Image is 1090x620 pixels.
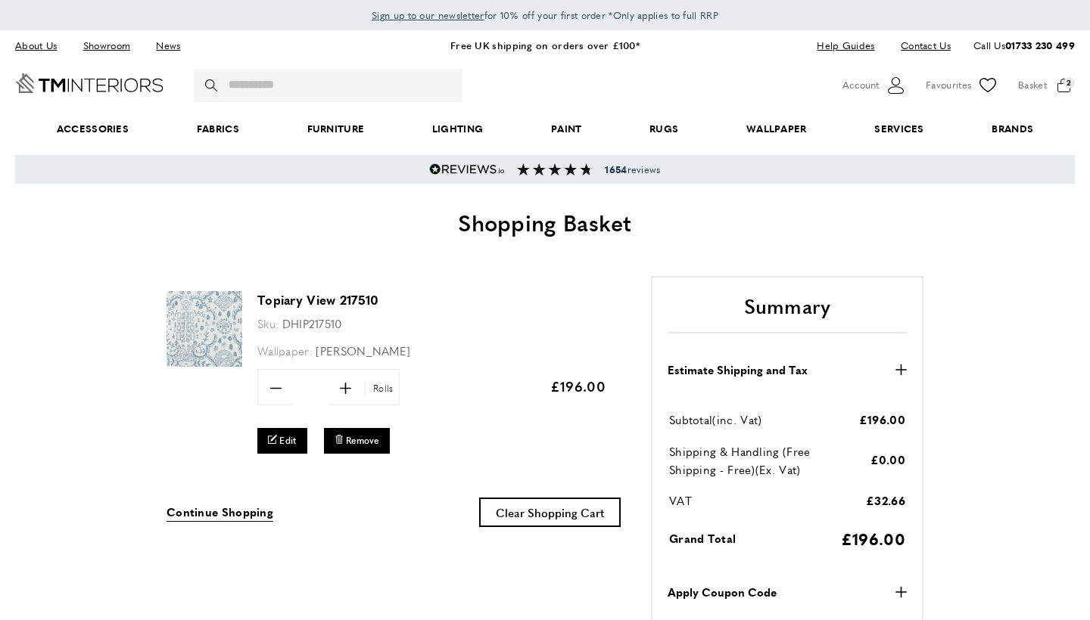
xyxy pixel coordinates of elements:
strong: 1654 [605,163,627,176]
img: Reviews section [517,163,593,175]
a: Contact Us [889,36,951,56]
span: [PERSON_NAME] [316,343,410,358]
span: Rolls [365,381,397,395]
span: £196.00 [841,527,905,550]
a: 01733 230 499 [1005,38,1075,52]
span: Edit [279,434,296,447]
span: (inc. Vat) [712,411,761,427]
span: Grand Total [669,530,736,546]
a: Topiary View 217510 [167,356,242,369]
span: Sign up to our newsletter [372,8,484,22]
span: Account [842,77,879,93]
a: About Us [15,36,68,56]
h2: Summary [668,293,907,333]
a: Topiary View 217510 [257,291,379,308]
a: Brands [958,106,1067,152]
a: Furniture [273,106,398,152]
strong: Estimate Shipping and Tax [668,361,808,379]
button: Remove Topiary View 217510 [324,428,390,453]
a: Continue Shopping [167,503,273,522]
img: Reviews.io 5 stars [429,163,505,175]
a: Paint [517,106,615,152]
img: Topiary View 217510 [167,291,242,367]
span: Remove [346,434,379,447]
a: Favourites [926,74,999,97]
button: Search [205,69,220,102]
a: Free UK shipping on orders over £100* [450,38,640,52]
span: Sku: [257,315,279,331]
a: Fabrics [163,106,273,152]
span: Subtotal [669,411,712,427]
button: Estimate Shipping and Tax [668,361,907,379]
a: Lighting [398,106,517,152]
span: VAT [669,492,692,508]
a: Services [841,106,958,152]
a: Rugs [615,106,712,152]
a: Go to Home page [15,73,163,93]
a: Showroom [72,36,142,56]
span: £196.00 [859,411,905,427]
span: £0.00 [870,451,906,467]
a: News [145,36,192,56]
span: Continue Shopping [167,504,273,519]
a: Edit Topiary View 217510 [257,428,307,453]
button: Customer Account [842,74,907,97]
span: for 10% off your first order *Only applies to full RRP [372,8,718,22]
button: Apply Coupon Code [668,583,907,601]
span: Shipping & Handling (Free Shipping - Free) [669,443,811,477]
span: Wallpaper: [257,343,313,358]
a: Wallpaper [712,106,840,152]
span: DHIP217510 [282,315,342,331]
p: Call Us [973,38,1075,54]
span: Favourites [926,77,971,93]
a: Help Guides [805,36,886,56]
button: Clear Shopping Cart [479,498,621,527]
strong: Apply Coupon Code [668,583,777,601]
span: reviews [605,163,660,175]
span: £32.66 [866,492,905,508]
span: Accessories [23,106,163,152]
span: Shopping Basket [458,206,632,238]
span: Clear Shopping Cart [496,504,604,520]
span: £196.00 [550,377,606,395]
span: (Ex. Vat) [755,461,801,477]
a: Sign up to our newsletter [372,8,484,23]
